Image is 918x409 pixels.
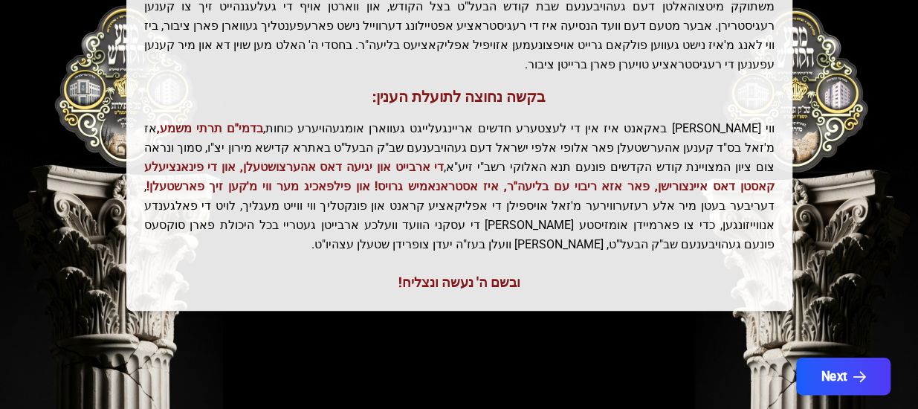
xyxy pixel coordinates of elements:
[144,272,775,293] div: ובשם ה' נעשה ונצליח!
[796,358,890,395] button: Next
[157,121,263,135] span: בדמי"ם תרתי משמע,
[144,86,775,107] h3: בקשה נחוצה לתועלת הענין:
[144,160,775,193] span: די ארבייט און יגיעה דאס אהערצושטעלן, און די פינאנציעלע קאסטן דאס איינצורישן, פאר אזא ריבוי עם בלי...
[144,119,775,254] p: ווי [PERSON_NAME] באקאנט איז אין די לעצטערע חדשים אריינגעלייגט געווארן אומגעהויערע כוחות, אז מ'זא...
